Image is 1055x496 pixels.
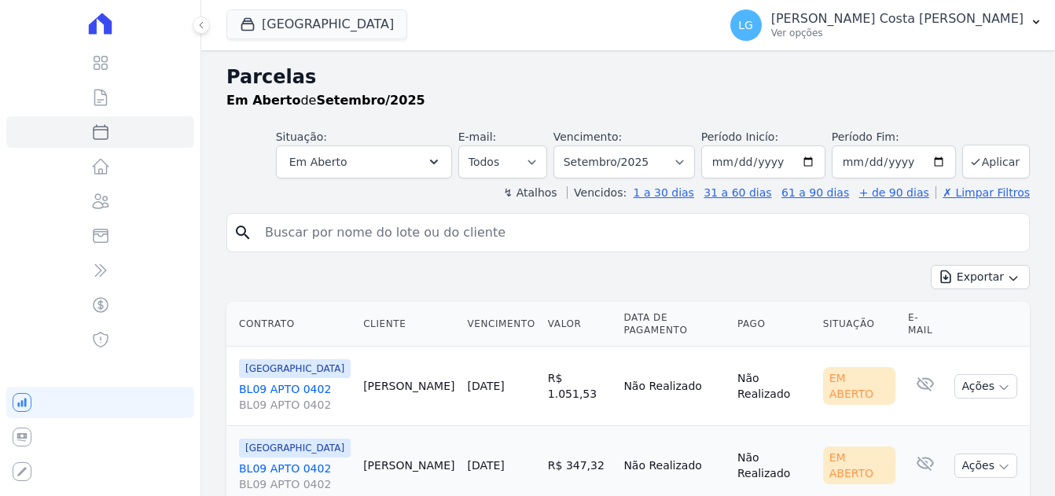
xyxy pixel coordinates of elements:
[467,380,504,392] a: [DATE]
[276,145,452,178] button: Em Aberto
[738,20,753,31] span: LG
[823,446,895,484] div: Em Aberto
[832,129,956,145] label: Período Fim:
[255,217,1023,248] input: Buscar por nome do lote ou do cliente
[226,9,407,39] button: [GEOGRAPHIC_DATA]
[718,3,1055,47] button: LG [PERSON_NAME] Costa [PERSON_NAME] Ver opções
[357,347,461,426] td: [PERSON_NAME]
[276,130,327,143] label: Situação:
[617,347,731,426] td: Não Realizado
[226,63,1030,91] h2: Parcelas
[239,397,351,413] span: BL09 APTO 0402
[239,476,351,492] span: BL09 APTO 0402
[962,145,1030,178] button: Aplicar
[226,93,300,108] strong: Em Aberto
[239,381,351,413] a: BL09 APTO 0402BL09 APTO 0402
[226,302,357,347] th: Contrato
[954,374,1017,399] button: Ações
[458,130,497,143] label: E-mail:
[634,186,694,199] a: 1 a 30 dias
[226,91,425,110] p: de
[823,367,895,405] div: Em Aberto
[567,186,627,199] label: Vencidos:
[701,130,778,143] label: Período Inicío:
[704,186,771,199] a: 31 a 60 dias
[239,359,351,378] span: [GEOGRAPHIC_DATA]
[503,186,557,199] label: ↯ Atalhos
[542,302,618,347] th: Valor
[931,265,1030,289] button: Exportar
[467,459,504,472] a: [DATE]
[936,186,1030,199] a: ✗ Limpar Filtros
[461,302,541,347] th: Vencimento
[316,93,425,108] strong: Setembro/2025
[781,186,849,199] a: 61 a 90 dias
[542,347,618,426] td: R$ 1.051,53
[289,152,347,171] span: Em Aberto
[817,302,902,347] th: Situação
[771,11,1024,27] p: [PERSON_NAME] Costa [PERSON_NAME]
[617,302,731,347] th: Data de Pagamento
[859,186,929,199] a: + de 90 dias
[954,454,1017,478] button: Ações
[731,302,817,347] th: Pago
[239,439,351,457] span: [GEOGRAPHIC_DATA]
[731,347,817,426] td: Não Realizado
[553,130,622,143] label: Vencimento:
[233,223,252,242] i: search
[771,27,1024,39] p: Ver opções
[902,302,948,347] th: E-mail
[239,461,351,492] a: BL09 APTO 0402BL09 APTO 0402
